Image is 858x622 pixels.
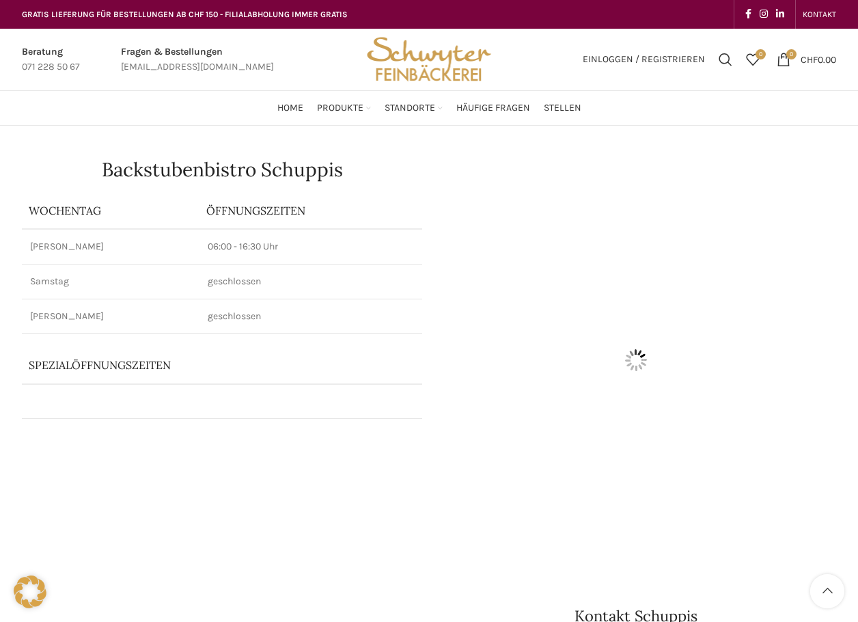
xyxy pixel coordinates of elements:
[544,102,581,115] span: Stellen
[544,94,581,122] a: Stellen
[801,53,836,65] bdi: 0.00
[22,160,422,179] h1: Backstubenbistro Schuppis
[741,5,756,24] a: Facebook social link
[576,46,712,73] a: Einloggen / Registrieren
[206,203,415,218] p: ÖFFNUNGSZEITEN
[362,29,496,90] img: Bäckerei Schwyter
[317,94,371,122] a: Produkte
[796,1,843,28] div: Secondary navigation
[756,5,772,24] a: Instagram social link
[385,94,443,122] a: Standorte
[801,53,818,65] span: CHF
[208,310,414,323] p: geschlossen
[30,240,191,254] p: [PERSON_NAME]
[803,1,836,28] a: KONTAKT
[208,275,414,288] p: geschlossen
[29,203,193,218] p: Wochentag
[739,46,766,73] a: 0
[786,49,797,59] span: 0
[317,102,363,115] span: Produkte
[810,574,844,608] a: Scroll to top button
[770,46,843,73] a: 0 CHF0.00
[772,5,788,24] a: Linkedin social link
[456,102,530,115] span: Häufige Fragen
[30,310,191,323] p: [PERSON_NAME]
[22,10,348,19] span: GRATIS LIEFERUNG FÜR BESTELLUNGEN AB CHF 150 - FILIALABHOLUNG IMMER GRATIS
[208,240,414,254] p: 06:00 - 16:30 Uhr
[29,357,349,373] p: Spezialöffnungszeiten
[362,53,496,64] a: Site logo
[22,44,80,75] a: Infobox link
[583,55,705,64] span: Einloggen / Registrieren
[803,10,836,19] span: KONTAKT
[756,49,766,59] span: 0
[15,94,843,122] div: Main navigation
[739,46,766,73] div: Meine Wunschliste
[385,102,435,115] span: Standorte
[456,94,530,122] a: Häufige Fragen
[277,94,303,122] a: Home
[277,102,303,115] span: Home
[712,46,739,73] a: Suchen
[121,44,274,75] a: Infobox link
[30,275,191,288] p: Samstag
